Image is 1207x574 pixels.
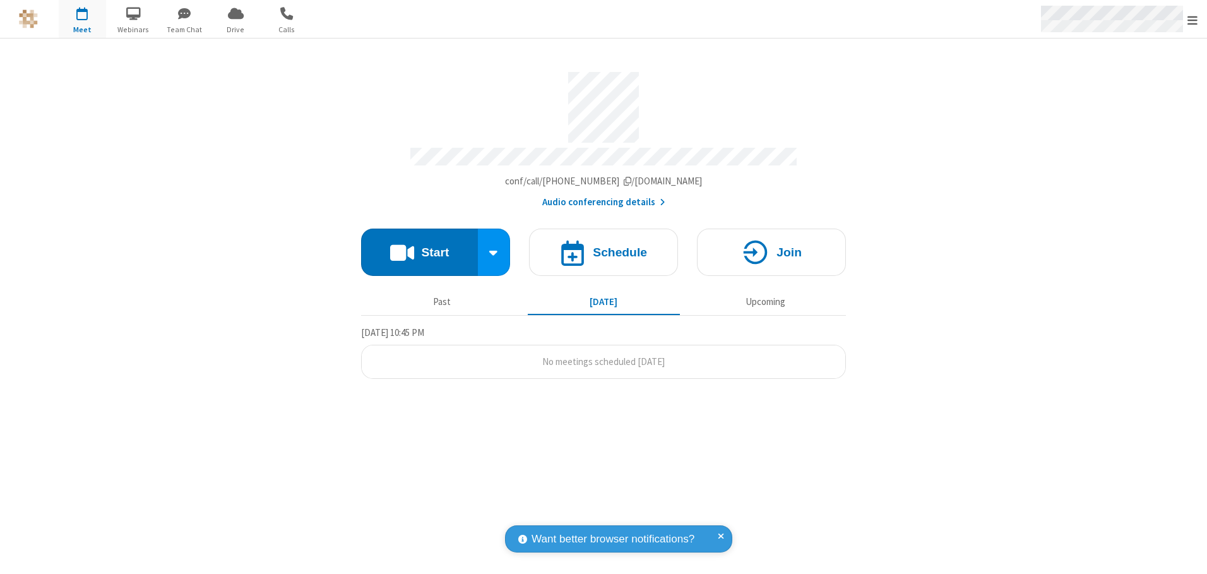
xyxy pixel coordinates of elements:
[689,290,841,314] button: Upcoming
[110,24,157,35] span: Webinars
[532,531,694,547] span: Want better browser notifications?
[697,229,846,276] button: Join
[505,174,703,189] button: Copy my meeting room linkCopy my meeting room link
[593,246,647,258] h4: Schedule
[542,195,665,210] button: Audio conferencing details
[478,229,511,276] div: Start conference options
[212,24,259,35] span: Drive
[505,175,703,187] span: Copy my meeting room link
[361,229,478,276] button: Start
[776,246,802,258] h4: Join
[263,24,311,35] span: Calls
[542,356,665,368] span: No meetings scheduled [DATE]
[421,246,449,258] h4: Start
[361,326,424,338] span: [DATE] 10:45 PM
[528,290,680,314] button: [DATE]
[161,24,208,35] span: Team Chat
[366,290,518,314] button: Past
[529,229,678,276] button: Schedule
[361,325,846,380] section: Today's Meetings
[361,63,846,210] section: Account details
[19,9,38,28] img: QA Selenium DO NOT DELETE OR CHANGE
[59,24,106,35] span: Meet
